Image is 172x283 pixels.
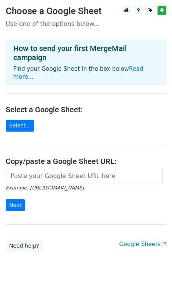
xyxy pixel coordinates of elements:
[13,44,159,62] h4: How to send your first MergeMail campaign
[6,199,25,211] input: Next
[13,65,159,81] p: Find your Google Sheet in the box below
[6,185,84,191] small: Example: [URL][DOMAIN_NAME]
[6,6,166,17] h3: Choose a Google Sheet
[119,241,166,248] a: Google Sheets
[13,65,143,80] a: Read more...
[6,240,43,252] a: Need help?
[6,20,166,28] p: Use one of the options below...
[6,105,166,114] h4: Select a Google Sheet:
[6,157,166,166] h4: Copy/paste a Google Sheet URL:
[6,120,34,132] a: Select...
[6,169,162,183] input: Paste your Google Sheet URL here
